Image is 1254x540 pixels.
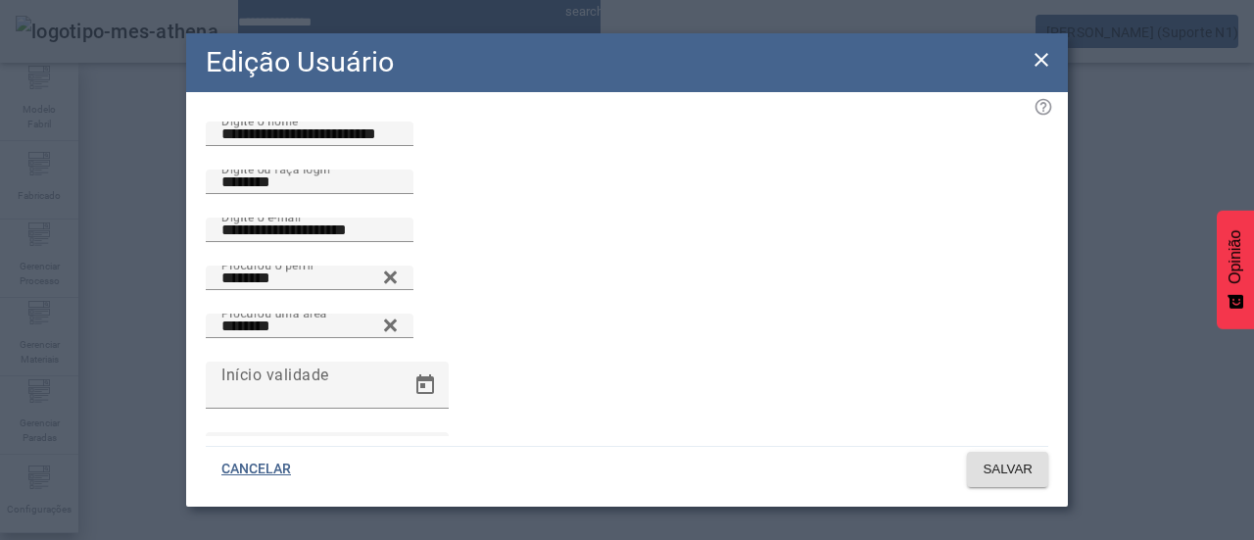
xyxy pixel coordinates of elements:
font: Digite o nome [221,114,298,127]
button: SALVAR [967,452,1048,487]
font: Opinião [1227,230,1243,284]
font: Procurou o perfil [221,258,313,271]
font: Digite ou faça login [221,162,330,175]
button: Feedback - Mostrar pesquisa [1217,211,1254,329]
button: Calendário aberto [402,432,449,479]
button: Calendário aberto [402,362,449,409]
font: Procurou uma área [221,306,327,319]
font: Edição Usuário [206,45,394,78]
button: CANCELAR [206,452,307,487]
font: Fim de validade [221,435,339,454]
font: SALVAR [983,462,1033,476]
input: Número [221,315,398,338]
input: Número [221,267,398,290]
font: Digite o e-mail [221,210,301,223]
font: CANCELAR [221,461,291,476]
font: Início validade [221,365,329,383]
